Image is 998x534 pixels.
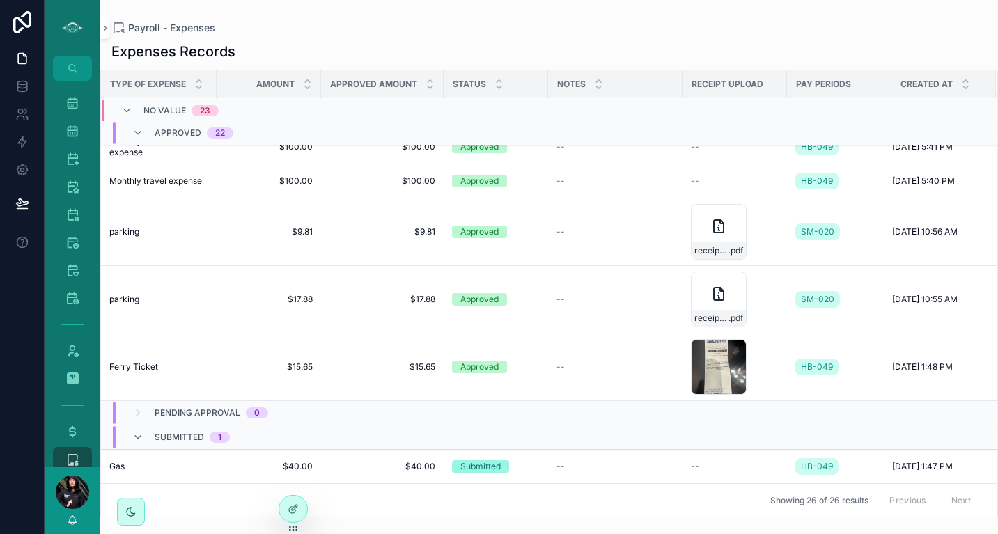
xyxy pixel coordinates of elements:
[795,356,883,378] a: HB-049
[691,461,699,472] span: --
[556,175,565,187] span: --
[452,175,540,187] a: Approved
[155,407,240,418] span: Pending Approval
[128,21,215,35] span: Payroll - Expenses
[892,175,955,187] span: [DATE] 5:40 PM
[556,294,674,305] a: --
[61,17,84,39] img: App logo
[795,359,839,375] a: HB-049
[453,79,486,90] span: Status
[45,81,100,467] div: scrollable content
[892,226,979,237] a: [DATE] 10:56 AM
[111,21,215,35] a: Payroll - Expenses
[801,141,833,152] span: HB-049
[556,461,674,472] a: --
[109,361,208,372] a: Ferry Ticket
[200,105,210,116] div: 23
[329,226,435,237] a: $9.81
[109,294,139,305] span: parking
[801,294,834,305] span: SM-020
[329,294,435,305] a: $17.88
[728,245,743,256] span: .pdf
[892,461,953,472] span: [DATE] 1:47 PM
[111,42,235,61] h1: Expenses Records
[460,175,499,187] div: Approved
[109,175,202,187] span: Monthly travel expense
[460,293,499,306] div: Approved
[155,127,201,139] span: Approved
[691,272,779,327] a: receipt-(13).pdf
[109,226,208,237] a: parking
[109,136,208,158] a: Monthly medical expense
[329,361,435,372] a: $15.65
[691,141,779,152] a: --
[795,136,883,158] a: HB-049
[795,455,883,478] a: HB-049
[109,461,208,472] a: Gas
[143,105,186,116] span: No value
[109,175,208,187] a: Monthly travel expense
[109,226,139,237] span: parking
[556,141,674,152] a: --
[892,141,953,152] span: [DATE] 5:41 PM
[795,458,839,475] a: HB-049
[892,226,958,237] span: [DATE] 10:56 AM
[218,432,221,443] div: 1
[691,461,779,472] a: --
[460,460,501,473] div: Submitted
[691,204,779,260] a: receipt-(14).pdf
[795,223,840,240] a: SM-020
[795,291,840,308] a: SM-020
[225,226,313,237] a: $9.81
[694,313,728,324] span: receipt-(13)
[801,226,834,237] span: SM-020
[225,294,313,305] a: $17.88
[556,361,565,372] span: --
[900,79,953,90] span: Created at
[225,141,313,152] a: $100.00
[556,175,674,187] a: --
[795,221,883,243] a: SM-020
[691,175,699,187] span: --
[795,170,883,192] a: HB-049
[801,461,833,472] span: HB-049
[892,294,979,305] a: [DATE] 10:55 AM
[452,293,540,306] a: Approved
[452,460,540,473] a: Submitted
[892,141,979,152] a: [DATE] 5:41 PM
[892,361,979,372] a: [DATE] 1:48 PM
[795,139,839,155] a: HB-049
[329,461,435,472] a: $40.00
[225,175,313,187] span: $100.00
[109,461,125,472] span: Gas
[329,141,435,152] a: $100.00
[556,294,565,305] span: --
[329,175,435,187] a: $100.00
[556,361,674,372] a: --
[728,313,743,324] span: .pdf
[691,175,779,187] a: --
[892,175,979,187] a: [DATE] 5:40 PM
[892,461,979,472] a: [DATE] 1:47 PM
[556,461,565,472] span: --
[109,294,208,305] a: parking
[795,173,839,189] a: HB-049
[109,361,158,372] span: Ferry Ticket
[801,175,833,187] span: HB-049
[460,226,499,238] div: Approved
[225,361,313,372] a: $15.65
[770,495,868,506] span: Showing 26 of 26 results
[556,141,565,152] span: --
[225,461,313,472] a: $40.00
[556,226,565,237] span: --
[254,407,260,418] div: 0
